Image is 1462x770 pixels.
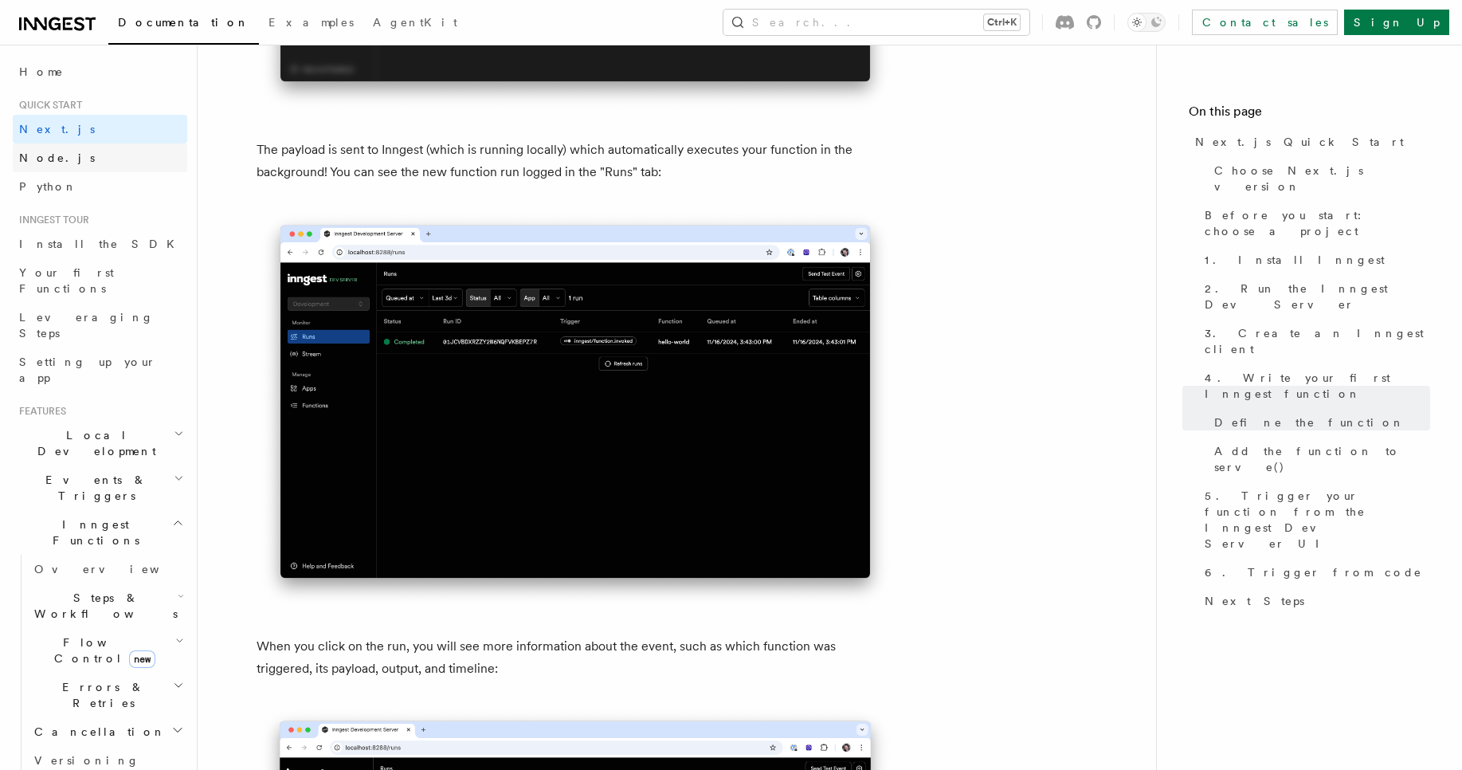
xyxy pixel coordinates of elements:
span: Node.js [19,151,95,164]
a: Node.js [13,143,187,172]
span: Overview [34,563,198,576]
a: AgentKit [363,5,467,43]
span: 4. Write your first Inngest function [1205,370,1430,402]
span: Before you start: choose a project [1205,207,1430,239]
span: Quick start [13,99,82,112]
span: Cancellation [28,724,166,740]
a: Home [13,57,187,86]
button: Cancellation [28,717,187,746]
a: 2. Run the Inngest Dev Server [1198,274,1430,319]
span: Python [19,180,77,193]
button: Inngest Functions [13,510,187,555]
span: Next.js [19,123,95,136]
a: 5. Trigger your function from the Inngest Dev Server UI [1198,481,1430,558]
a: Examples [259,5,363,43]
span: 2. Run the Inngest Dev Server [1205,281,1430,312]
span: Documentation [118,16,249,29]
span: Errors & Retries [28,679,173,711]
img: Inngest Dev Server web interface's runs tab with a single completed run displayed [257,209,894,610]
span: Install the SDK [19,238,184,250]
span: Add the function to serve() [1214,443,1430,475]
p: When you click on the run, you will see more information about the event, such as which function ... [257,635,894,680]
span: Inngest tour [13,214,89,226]
span: Next.js Quick Start [1195,134,1404,150]
span: Events & Triggers [13,472,174,504]
span: Versioning [34,754,139,767]
kbd: Ctrl+K [984,14,1020,30]
span: Setting up your app [19,356,156,384]
a: Setting up your app [13,348,187,392]
a: Next.js Quick Start [1189,128,1430,156]
a: Your first Functions [13,258,187,303]
button: Steps & Workflows [28,583,187,628]
span: AgentKit [373,16,457,29]
span: 1. Install Inngest [1205,252,1385,268]
a: Sign Up [1344,10,1449,35]
h4: On this page [1189,102,1430,128]
span: Your first Functions [19,266,114,295]
span: 3. Create an Inngest client [1205,325,1430,357]
a: Add the function to serve() [1208,437,1430,481]
a: Next.js [13,115,187,143]
a: Overview [28,555,187,583]
span: Local Development [13,427,174,459]
a: Python [13,172,187,201]
button: Errors & Retries [28,673,187,717]
span: Examples [268,16,354,29]
span: Define the function [1214,414,1405,430]
a: Define the function [1208,408,1430,437]
span: Features [13,405,66,418]
a: Next Steps [1198,587,1430,615]
a: 6. Trigger from code [1198,558,1430,587]
button: Toggle dark mode [1127,13,1166,32]
span: Choose Next.js version [1214,163,1430,194]
a: 3. Create an Inngest client [1198,319,1430,363]
span: new [129,650,155,668]
a: Leveraging Steps [13,303,187,348]
button: Search...Ctrl+K [723,10,1029,35]
button: Local Development [13,421,187,466]
span: Steps & Workflows [28,590,178,622]
span: Home [19,64,64,80]
a: 4. Write your first Inngest function [1198,363,1430,408]
span: 5. Trigger your function from the Inngest Dev Server UI [1205,488,1430,552]
span: 6. Trigger from code [1205,564,1422,580]
button: Flow Controlnew [28,628,187,673]
a: Documentation [108,5,259,45]
a: 1. Install Inngest [1198,246,1430,274]
span: Leveraging Steps [19,311,154,340]
button: Events & Triggers [13,466,187,510]
span: Next Steps [1205,593,1304,609]
a: Contact sales [1192,10,1338,35]
span: Inngest Functions [13,517,172,548]
a: Before you start: choose a project [1198,201,1430,246]
a: Install the SDK [13,230,187,258]
span: Flow Control [28,634,175,666]
a: Choose Next.js version [1208,156,1430,201]
p: The payload is sent to Inngest (which is running locally) which automatically executes your funct... [257,139,894,183]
